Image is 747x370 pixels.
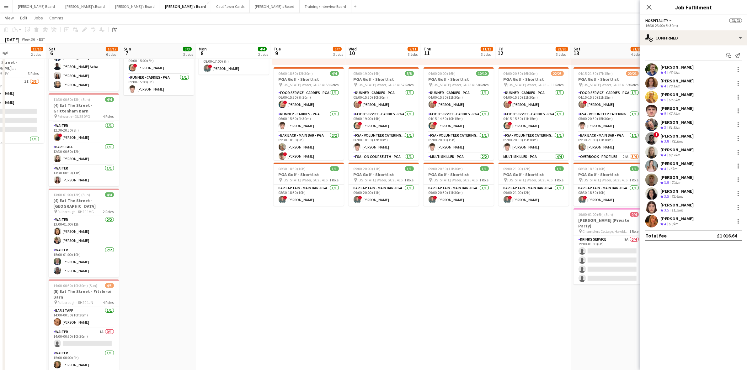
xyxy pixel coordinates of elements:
div: 15km [667,166,679,172]
div: [PERSON_NAME] [660,64,694,70]
a: View [3,14,16,22]
span: 3.5 [664,194,669,199]
div: [PERSON_NAME] [660,92,694,97]
button: [PERSON_NAME]'s Board [110,0,160,13]
button: Training / Interview Board [300,0,351,13]
button: [PERSON_NAME]'s Board [60,0,110,13]
button: [PERSON_NAME] Board [13,0,60,13]
div: 11.5km [670,208,684,213]
span: 4 [664,70,666,75]
div: Confirmed [640,30,747,45]
span: Edit [20,15,27,21]
div: 47.4km [667,70,681,75]
div: BST [39,37,45,42]
span: 3 [664,125,666,130]
a: Comms [47,14,66,22]
span: Jobs [34,15,43,21]
div: [PERSON_NAME] [660,202,694,208]
span: ! [654,132,659,138]
span: Comms [49,15,63,21]
div: [DATE] [5,36,19,43]
div: Total fee [645,232,667,239]
div: 63.2km [667,153,681,158]
div: [PERSON_NAME] [660,161,694,166]
span: 4 [664,153,666,157]
span: 4 [664,221,666,226]
span: View [5,15,14,21]
div: 70.1km [667,84,681,89]
div: [PERSON_NAME] [660,147,694,153]
div: 73.2km [670,139,684,144]
a: Jobs [31,14,45,22]
div: [PERSON_NAME] [660,175,694,180]
div: [PERSON_NAME] [660,78,694,84]
a: Edit [18,14,30,22]
div: [PERSON_NAME] [660,119,694,125]
div: £1 016.64 [717,232,737,239]
button: Hospitality [645,18,673,23]
div: [PERSON_NAME] [660,188,694,194]
span: 5 [664,97,666,102]
span: 23/23 [729,18,742,23]
div: [PERSON_NAME] [660,216,694,221]
span: 5 [664,111,666,116]
button: [PERSON_NAME]'s Board [160,0,211,13]
div: 72.4km [670,194,684,199]
div: 60.6km [667,97,681,103]
span: 3.8 [664,139,669,143]
span: 4 [664,84,666,88]
span: Week 36 [21,37,36,42]
div: [PERSON_NAME] [660,133,694,139]
div: 67.8km [667,111,681,117]
div: [PERSON_NAME] [660,106,694,111]
span: 3.5 [664,180,669,185]
div: 81.8km [667,125,681,130]
h3: Job Fulfilment [640,3,747,11]
button: [PERSON_NAME]'s Board [250,0,300,13]
div: 70km [670,180,681,185]
button: Cauliflower Cards [211,0,250,13]
div: 16:30-23:00 (6h30m) [645,23,742,28]
span: 4 [664,166,666,171]
div: 6.3km [667,221,680,227]
span: 3.5 [664,208,669,212]
span: Hospitality [645,18,668,23]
